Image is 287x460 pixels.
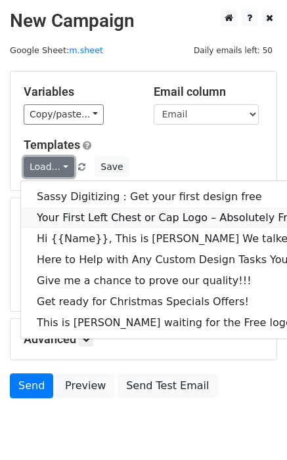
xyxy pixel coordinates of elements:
a: Send Test Email [118,373,217,398]
h5: Email column [154,85,264,99]
a: Templates [24,138,80,152]
a: m.sheet [69,45,103,55]
a: Copy/paste... [24,104,104,125]
h5: Variables [24,85,134,99]
a: Send [10,373,53,398]
h5: Advanced [24,332,263,346]
a: Load... [24,157,74,177]
h2: New Campaign [10,10,277,32]
span: Daily emails left: 50 [189,43,277,58]
a: Daily emails left: 50 [189,45,277,55]
a: Preview [56,373,114,398]
iframe: Chat Widget [221,397,287,460]
button: Save [95,157,129,177]
small: Google Sheet: [10,45,103,55]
